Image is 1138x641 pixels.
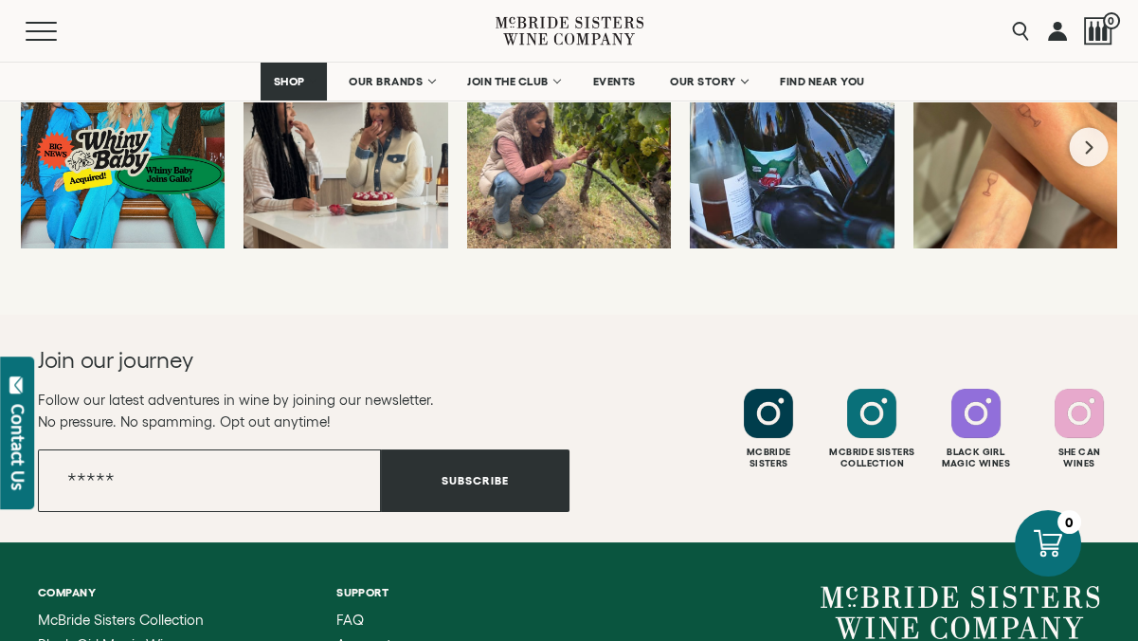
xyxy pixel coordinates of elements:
span: FIND NEAR YOU [780,75,865,88]
a: Follow McBride Sisters on Instagram McbrideSisters [719,389,818,469]
a: The wine was flowing, the music was soulful, and the energy? Unmatched. Here... [690,46,894,248]
a: SHOP [261,63,327,101]
p: Follow our latest adventures in wine by joining our newsletter. No pressure. No spamming. Opt out... [38,389,569,432]
div: Mcbride Sisters Collection [822,447,921,469]
a: FIND NEAR YOU [768,63,877,101]
a: FAQ [336,613,486,628]
span: McBride Sisters Collection [38,612,204,628]
a: Exciting News! Whiny Baby has been acquired by Gallo. Two years ago, we part... [21,46,225,248]
a: OUR STORY [658,63,759,101]
a: It’s officially harvest season in California, and we’re out in the vines, che... [467,46,671,248]
span: JOIN THE CLUB [467,75,549,88]
button: Mobile Menu Trigger [26,22,94,41]
a: Follow Black Girl Magic Wines on Instagram Black GirlMagic Wines [927,389,1025,469]
span: FAQ [336,612,364,628]
h2: Join our journey [38,345,515,375]
button: Subscribe [381,449,569,512]
button: Next slide [1070,128,1109,167]
a: Follow SHE CAN Wines on Instagram She CanWines [1030,389,1129,469]
input: Email [38,449,381,512]
div: Contact Us [9,404,27,490]
div: Black Girl Magic Wines [927,447,1025,469]
span: OUR BRANDS [349,75,423,88]
a: McBride Sisters Wine Company [821,586,1100,639]
a: JOIN THE CLUB [455,63,571,101]
div: 0 [1057,510,1081,534]
a: Birthday ink 🍷✨ My daughter and I got matching wine glass tattoos as a symb... [913,46,1117,248]
div: She Can Wines [1030,447,1129,469]
a: McBride Sisters Collection [38,613,265,628]
a: Follow McBride Sisters Collection on Instagram Mcbride SistersCollection [822,389,921,469]
span: 0 [1103,12,1120,29]
span: SHOP [273,75,305,88]
span: EVENTS [593,75,636,88]
a: OUR BRANDS [336,63,445,101]
span: OUR STORY [670,75,736,88]
a: EVENTS [581,63,648,101]
div: Mcbride Sisters [719,447,818,469]
a: Cooking up something fun (literally!). Can’t wait to share it with you, stay ... [244,46,447,248]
